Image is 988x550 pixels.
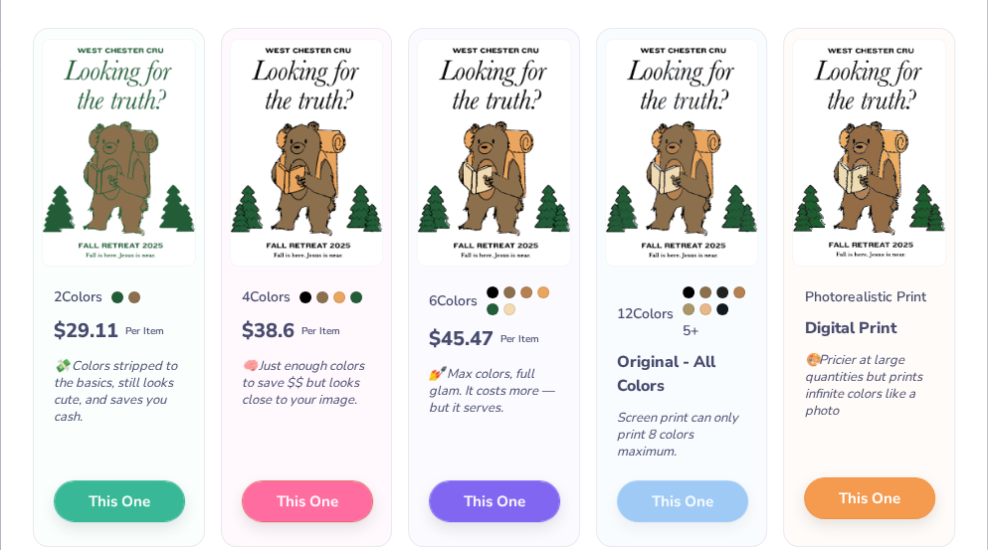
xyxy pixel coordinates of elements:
div: Pricier at large quantities but prints infinite colors like a photo [804,340,935,440]
span: This One [89,490,150,513]
span: $ 29.11 [54,316,118,346]
div: 874 C [128,291,140,303]
button: This One [429,480,560,522]
div: Black 6 C [716,303,728,315]
span: 🧠 [242,357,258,375]
div: Screen print can only print 8 colors maximum. [617,398,748,480]
div: 874 C [699,286,711,298]
div: Original - All Colors [617,350,748,398]
div: 7503 C [683,303,694,315]
div: 2 Colors [54,286,102,307]
div: 4 Colors [242,286,291,307]
div: 7411 C [333,291,345,303]
div: Digital Print [804,316,935,340]
div: 5 + [683,286,748,341]
div: 720 C [699,303,711,315]
div: 7506 C [503,303,515,315]
span: Per Item [500,332,539,347]
div: Just enough colors to save $$ but looks close to your image. [242,346,373,429]
img: 4 color option [230,39,384,267]
span: 💸 [54,357,70,375]
div: 12 Colors [617,303,674,324]
span: $ 38.6 [242,316,295,346]
div: 7483 C [111,291,123,303]
span: 🎨 [804,351,820,369]
div: Photorealistic Print [804,286,925,307]
div: 874 C [503,286,515,298]
div: 729 C [520,286,532,298]
div: Black [299,291,311,303]
div: Max colors, full glam. It costs more — but it serves. [429,354,560,437]
button: This One [804,477,935,519]
div: 7483 C [487,303,498,315]
span: $ 45.47 [429,324,494,354]
div: 874 C [316,291,328,303]
img: 12 color option [605,39,759,267]
div: 6 Colors [429,290,478,311]
div: 7483 C [350,291,362,303]
img: 6 color option [417,39,571,267]
div: 7411 C [537,286,549,298]
div: Black [487,286,498,298]
span: This One [276,490,337,513]
div: Black [683,286,694,298]
button: This One [54,480,185,522]
span: Per Item [125,324,164,339]
div: Colors stripped to the basics, still looks cute, and saves you cash. [54,346,185,446]
img: 2 color option [42,39,196,267]
div: 729 C [733,286,745,298]
span: This One [839,487,900,510]
span: Per Item [301,324,340,339]
div: Neutral Black C [716,286,728,298]
button: This One [242,480,373,522]
span: 💅 [429,365,445,383]
span: This One [464,490,525,513]
img: Photorealistic preview [792,39,946,267]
